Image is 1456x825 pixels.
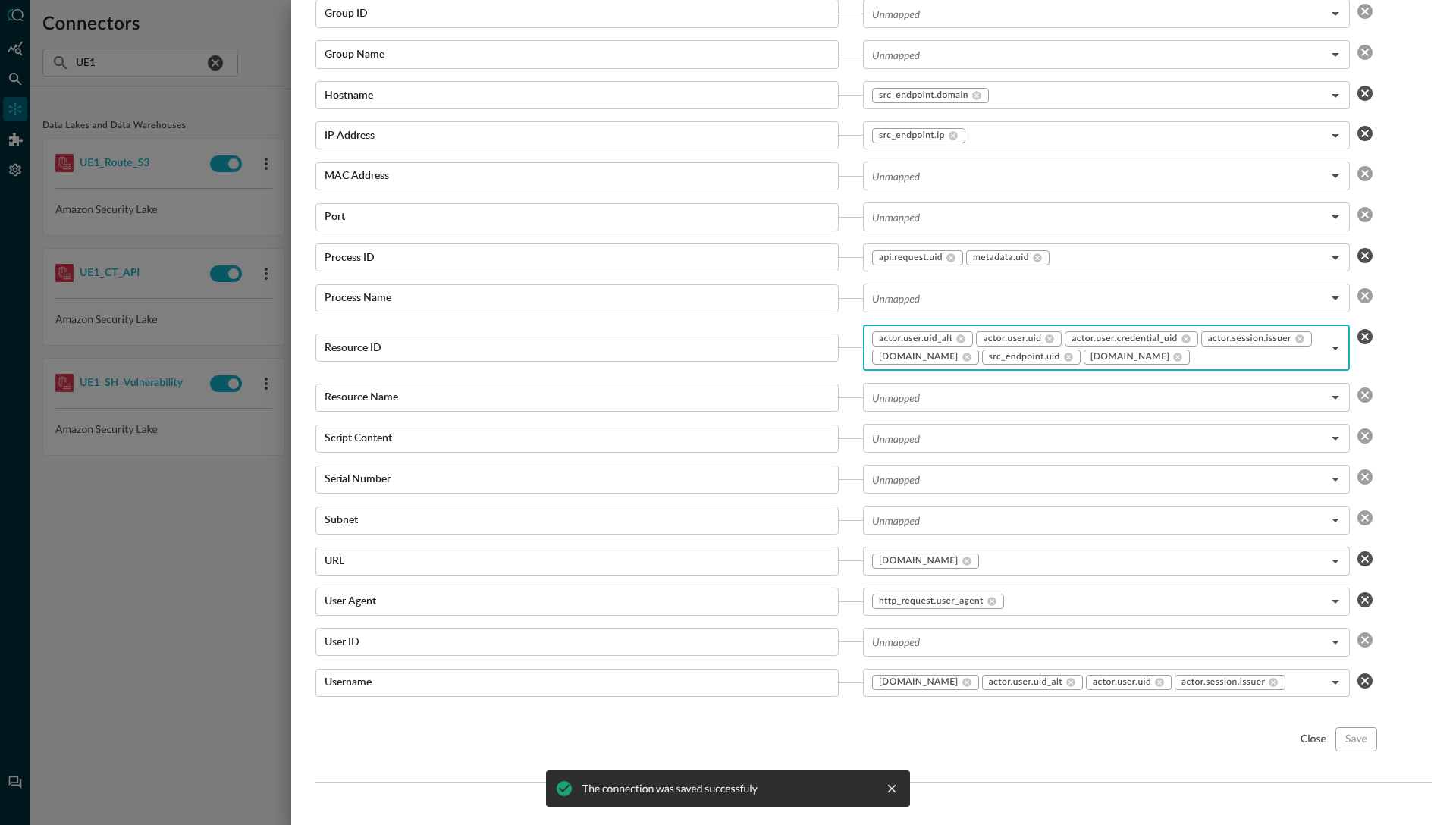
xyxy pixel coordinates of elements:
div: close [1301,730,1326,749]
span: http_request.user_agent [879,595,984,607]
div: actor.user.uid [1086,675,1172,690]
div: api.request.uid [872,250,963,265]
div: actor.session.issuer [1175,675,1285,690]
p: Unmapped [872,47,920,63]
p: Unmapped [872,634,920,650]
span: src_endpoint.ip [879,130,945,142]
span: metadata.uid [973,252,1029,264]
div: [DOMAIN_NAME] [872,350,979,365]
div: actor.user.credential_uid [1065,331,1197,347]
span: actor.user.credential_uid [1072,333,1177,345]
div: actor.user.uid_alt [872,331,973,347]
button: clear selected values [1353,243,1377,268]
div: [DOMAIN_NAME] [872,675,979,690]
p: Unmapped [872,6,920,22]
div: [DOMAIN_NAME] [872,554,979,569]
button: clear selected values [1353,81,1377,105]
span: [DOMAIN_NAME] [879,555,959,567]
button: clear selected values [1353,588,1377,612]
button: clear selected values [1353,547,1377,571]
div: src_endpoint.domain [872,88,989,103]
span: src_endpoint.domain [879,89,968,102]
span: actor.user.uid [1093,676,1151,689]
p: Unmapped [872,390,920,406]
button: close message [883,780,901,798]
span: api.request.uid [879,252,943,264]
div: src_endpoint.ip [872,128,965,143]
p: Unmapped [872,513,920,529]
span: actor.user.uid_alt [879,333,952,345]
span: actor.user.uid_alt [989,676,1062,689]
div: src_endpoint.uid [982,350,1081,365]
p: Unmapped [872,290,920,306]
button: clear selected values [1353,121,1377,146]
div: [DOMAIN_NAME] [1084,350,1191,365]
p: Unmapped [872,431,920,447]
button: clear selected values [1353,325,1377,349]
div: actor.user.uid_alt [982,675,1083,690]
span: [DOMAIN_NAME] [879,676,959,689]
span: actor.session.issuer [1181,676,1265,689]
div: metadata.uid [966,250,1050,265]
p: Unmapped [872,472,920,488]
div: http_request.user_agent [872,594,1004,609]
span: actor.session.issuer [1208,333,1291,345]
span: [DOMAIN_NAME] [879,351,959,363]
span: actor.user.uid [983,333,1041,345]
div: actor.user.uid [976,331,1062,347]
div: The connection was saved successfuly [582,781,758,796]
button: clear selected values [1353,669,1377,693]
button: close [1291,727,1335,751]
span: [DOMAIN_NAME] [1090,351,1170,363]
span: src_endpoint.uid [989,351,1060,363]
p: Unmapped [872,168,920,184]
p: Unmapped [872,209,920,225]
div: actor.session.issuer [1201,331,1312,347]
